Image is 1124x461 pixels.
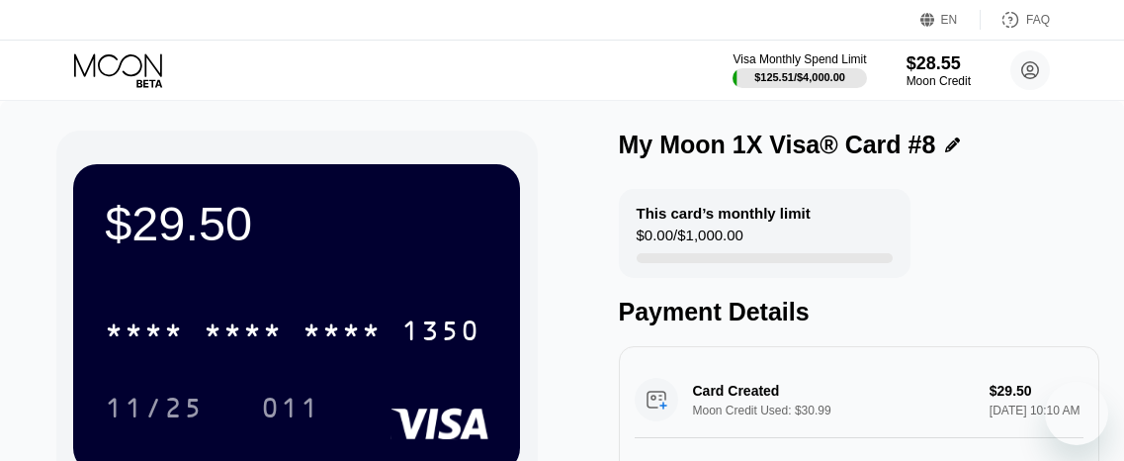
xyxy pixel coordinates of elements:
[1026,13,1050,27] div: FAQ
[907,53,971,88] div: $28.55Moon Credit
[637,205,811,222] div: This card’s monthly limit
[619,298,1100,326] div: Payment Details
[1045,382,1108,445] iframe: Button to launch messaging window
[920,10,981,30] div: EN
[907,74,971,88] div: Moon Credit
[90,383,218,432] div: 11/25
[246,383,335,432] div: 011
[981,10,1050,30] div: FAQ
[401,318,480,349] div: 1350
[619,131,936,159] div: My Moon 1X Visa® Card #8
[754,71,845,83] div: $125.51 / $4,000.00
[637,227,743,253] div: $0.00 / $1,000.00
[733,52,866,66] div: Visa Monthly Spend Limit
[907,53,971,74] div: $28.55
[733,52,866,88] div: Visa Monthly Spend Limit$125.51/$4,000.00
[941,13,958,27] div: EN
[105,196,488,251] div: $29.50
[261,395,320,426] div: 011
[105,395,204,426] div: 11/25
